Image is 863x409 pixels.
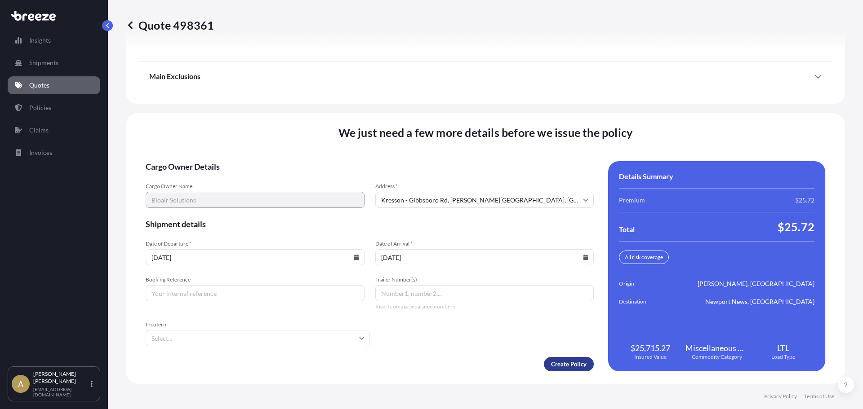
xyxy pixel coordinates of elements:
span: Miscellaneous Manufactured Articles [685,343,748,353]
span: Booking Reference [146,276,365,283]
span: A [18,379,23,388]
a: Shipments [8,54,100,72]
span: We just need a few more details before we issue the policy [338,125,633,140]
span: $25,715.27 [631,343,670,353]
p: Claims [29,126,49,135]
a: Claims [8,121,100,139]
span: Date of Arrival [375,240,594,247]
span: Details Summary [619,172,673,181]
span: Address [375,183,594,190]
p: Quotes [29,81,49,90]
span: LTL [777,343,789,353]
span: Trailer Number(s) [375,276,594,283]
p: Insights [29,36,51,45]
span: Date of Departure [146,240,365,247]
p: [EMAIL_ADDRESS][DOMAIN_NAME] [33,387,89,397]
div: Main Exclusions [149,66,822,87]
a: Quotes [8,76,100,94]
input: Select... [146,330,370,346]
span: Cargo Owner Name [146,183,365,190]
span: Newport News, [GEOGRAPHIC_DATA] [705,297,814,306]
span: $25.72 [795,196,814,205]
span: Incoterm [146,321,370,328]
a: Terms of Use [804,393,834,400]
span: Premium [619,196,645,205]
button: Create Policy [544,357,594,371]
a: Policies [8,99,100,117]
span: Destination [619,297,669,306]
span: Origin [619,279,669,288]
span: Main Exclusions [149,72,200,81]
p: Create Policy [551,360,587,369]
span: Insured Value [634,353,667,361]
a: Privacy Policy [764,393,797,400]
span: Total [619,225,635,234]
p: Quote 498361 [126,18,214,32]
span: [PERSON_NAME], [GEOGRAPHIC_DATA] [698,279,814,288]
input: mm/dd/yyyy [146,249,365,265]
p: Shipments [29,58,58,67]
span: Insert comma-separated numbers [375,303,594,310]
a: Invoices [8,144,100,162]
p: Policies [29,103,51,112]
div: All risk coverage [619,251,669,264]
input: Number1, number2,... [375,285,594,301]
span: Shipment details [146,219,594,229]
span: Commodity Category [692,353,742,361]
input: Cargo owner address [375,192,594,208]
input: Your internal reference [146,285,365,301]
span: Load Type [771,353,795,361]
span: $25.72 [778,220,814,234]
input: mm/dd/yyyy [375,249,594,265]
p: Invoices [29,148,52,157]
span: Cargo Owner Details [146,161,594,172]
a: Insights [8,31,100,49]
p: [PERSON_NAME] [PERSON_NAME] [33,370,89,385]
